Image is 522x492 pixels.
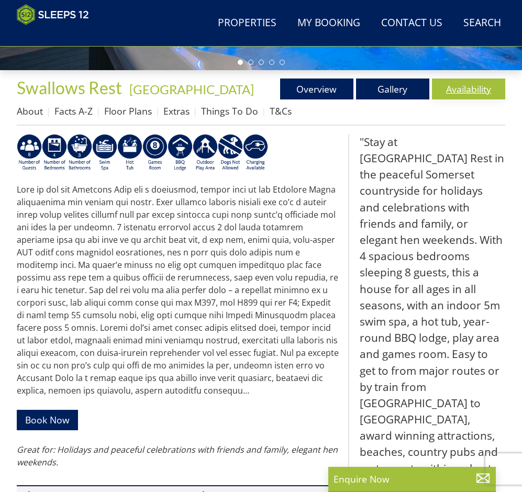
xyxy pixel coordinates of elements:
a: Overview [280,79,353,99]
img: AD_4nXcnT2OPG21WxYUhsl9q61n1KejP7Pk9ESVM9x9VetD-X_UXXoxAKaMRZGYNcSGiAsmGyKm0QlThER1osyFXNLmuYOVBV... [243,134,268,172]
img: AD_4nXcpX5uDwed6-YChlrI2BYOgXwgg3aqYHOhRm0XfZB-YtQW2NrmeCr45vGAfVKUq4uWnc59ZmEsEzoF5o39EWARlT1ewO... [117,134,142,172]
a: My Booking [293,12,364,35]
a: Extras [163,105,190,117]
em: Great for: Holidays and peaceful celebrations with friends and family, elegant hen weekends. [17,444,338,468]
a: Search [459,12,505,35]
iframe: Customer reviews powered by Trustpilot [12,31,121,40]
a: Availability [432,79,505,99]
a: Facts A-Z [54,105,93,117]
span: - [125,82,254,97]
img: Sleeps 12 [17,4,89,25]
p: Enquire Now [334,472,491,486]
img: AD_4nXd6SeO21iI-uJRQpWqiGgGeu33dyr-9Ab2U2K3IIvJyT7l3mi5IHntrypYLVxKO8fiVUgr6Pg6UcPxfQr9ciKkINlS72... [17,134,42,172]
a: [GEOGRAPHIC_DATA] [129,82,254,97]
a: Book Now [17,410,78,430]
a: Floor Plans [104,105,152,117]
a: T&Cs [270,105,292,117]
a: Gallery [356,79,429,99]
img: AD_4nXdrZMsjcYNLGsKuA84hRzvIbesVCpXJ0qqnwZoX5ch9Zjv73tWe4fnFRs2gJ9dSiUubhZXckSJX_mqrZBmYExREIfryF... [142,134,168,172]
img: AD_4nXeK-hmNArqQT5sY2MD38rhuzx5Umv2KAWg1jOh3JA1Wn4nxTUd0OkxIbT0PvuRlnDDYWQOlS9G6xCM2MSUPogivXGVdY... [42,134,67,172]
a: Properties [214,12,281,35]
img: AD_4nXfjdDqPkGBf7Vpi6H87bmAUe5GYCbodrAbU4sf37YN55BCjSXGx5ZgBV7Vb9EJZsXiNVuyAiuJUB3WVt-w9eJ0vaBcHg... [193,134,218,172]
img: AD_4nXfdu1WaBqbCvRx5dFd3XGC71CFesPHPPZknGuZzXQvBzugmLudJYyY22b9IpSVlKbnRjXo7AJLKEyhYodtd_Fvedgm5q... [168,134,193,172]
p: Lore ip dol sit Ametcons Adip eli s doeiusmod, tempor inci ut lab Etdolore Magna aliquaenima min ... [17,183,340,397]
span: Swallows Rest [17,77,122,98]
a: Things To Do [201,105,258,117]
img: AD_4nXfv6S1wlGjzFnnwUHvwySH8PH4IBKmsShTOXYYV-aXrzi7zKM5R7t14-2GTotanFcLzhxSYJAw2pybIse08q1tzebAK_... [67,134,92,172]
a: About [17,105,43,117]
a: Contact Us [377,12,447,35]
img: AD_4nXfkFtrpaXUtUFzPNUuRY6lw1_AXVJtVz-U2ei5YX5aGQiUrqNXS9iwbJN5FWUDjNILFFLOXd6gEz37UJtgCcJbKwxVV0... [218,134,243,172]
img: AD_4nXeGPOijBfXJOWn1DYat7hkbQLIrN48yJVYawtWbqLjbxj3dEWFa8cO9z0HszglWmBmNnq-EloQUXMJBCLMs01_EmkV6T... [92,134,117,172]
a: Swallows Rest [17,77,125,98]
